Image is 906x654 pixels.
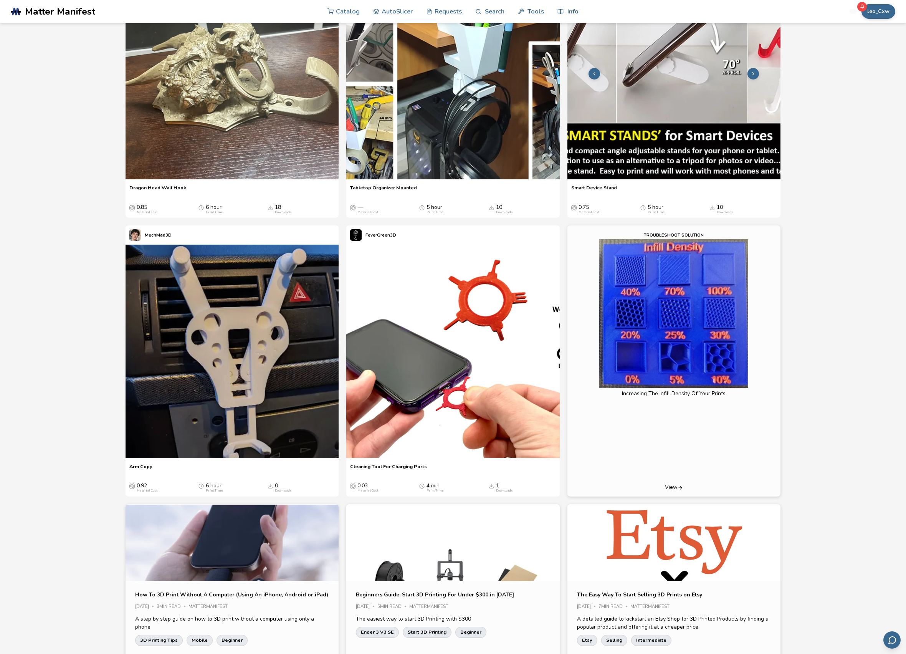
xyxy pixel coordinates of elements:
[346,225,400,245] a: FeverGreen3D's profileFeverGreen3D
[648,210,665,214] div: Print Time
[567,225,780,496] a: troubleshoot solutionincreasing the infill density of your printsView
[206,483,223,493] div: 6 hour
[356,627,399,637] a: Ender 3 V3 SE
[137,204,157,214] div: 0.85
[275,204,292,214] div: 18
[709,204,715,210] span: Downloads
[577,635,597,646] a: Etsy
[427,483,443,493] div: 4 min
[206,210,223,214] div: Print Time
[268,204,273,210] span: Downloads
[126,225,175,245] a: MechMad3D's profileMechMad3D
[25,6,95,17] span: Matter Manifest
[356,615,550,623] p: The easiest way to start 3D Printing with $300
[489,204,494,210] span: Downloads
[268,483,273,489] span: Downloads
[357,489,378,493] div: Material Cost
[861,4,895,19] button: leo_Cxw
[403,627,451,637] a: Start 3D Printing
[427,204,443,214] div: 5 hour
[157,604,188,609] div: 3 min read
[187,635,213,646] a: Mobile
[419,204,425,210] span: Average Print Time
[357,204,363,210] span: —
[455,627,486,637] a: Beginner
[496,489,513,493] div: Downloads
[275,483,292,493] div: 0
[365,231,396,239] p: FeverGreen3D
[377,604,409,609] div: 5 min read
[356,591,514,599] a: Beginners Guide: Start 3D Printing For Under $300 in [DATE]
[217,635,248,646] a: Beginner
[188,604,233,609] div: MatterManifest
[883,631,901,649] button: Send feedback via email
[129,483,135,489] span: Average Cost
[206,489,223,493] div: Print Time
[129,464,152,475] a: Arm Copy
[571,204,577,210] span: Average Cost
[648,204,665,214] div: 5 hour
[135,591,328,599] a: How To 3D Print Without A Computer (Using An iPhone, Android or iPad)
[198,204,204,210] span: Average Print Time
[496,483,513,493] div: 1
[489,483,494,489] span: Downloads
[137,483,157,493] div: 0.92
[427,210,443,214] div: Print Time
[350,185,417,196] a: Tabletop Organizer Mounted
[137,210,157,214] div: Material Cost
[601,635,627,646] a: Selling
[135,604,157,609] div: [DATE]
[419,483,425,489] span: Average Print Time
[350,204,355,210] span: Average Cost
[137,489,157,493] div: Material Cost
[579,210,599,214] div: Material Cost
[198,483,204,489] span: Average Print Time
[571,185,617,196] a: Smart Device Stand
[427,489,443,493] div: Print Time
[135,615,329,631] p: A step by step guide on how to 3D print without a computer using only a phone
[206,204,223,214] div: 6 hour
[717,204,734,214] div: 10
[622,389,726,397] p: increasing the infill density of your prints
[275,210,292,214] div: Downloads
[350,483,355,489] span: Average Cost
[577,591,702,599] a: The Easy Way To Start Selling 3D Prints on Etsy
[579,204,599,214] div: 0.75
[356,604,377,609] div: [DATE]
[357,483,378,493] div: 0.03
[665,484,678,490] span: View
[598,604,630,609] div: 7 min read
[644,231,704,239] p: troubleshoot solution
[129,185,186,196] a: Dragon Head Wall Hook
[496,204,513,214] div: 10
[630,604,675,609] div: MatterManifest
[717,210,734,214] div: Downloads
[129,204,135,210] span: Average Cost
[357,210,378,214] div: Material Cost
[631,635,671,646] a: Intermediate
[350,229,362,241] img: FeverGreen3D's profile
[145,231,172,239] p: MechMad3D
[577,604,598,609] div: [DATE]
[577,615,771,631] p: A detailed guide to kickstart an Etsy Shop for 3D Printed Products by finding a popular product a...
[350,464,427,475] a: Cleaning Tool For Charging Ports
[496,210,513,214] div: Downloads
[409,604,454,609] div: MatterManifest
[640,204,646,210] span: Average Print Time
[275,489,292,493] div: Downloads
[129,229,141,241] img: MechMad3D's profile
[135,635,183,646] a: 3D Printing Tips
